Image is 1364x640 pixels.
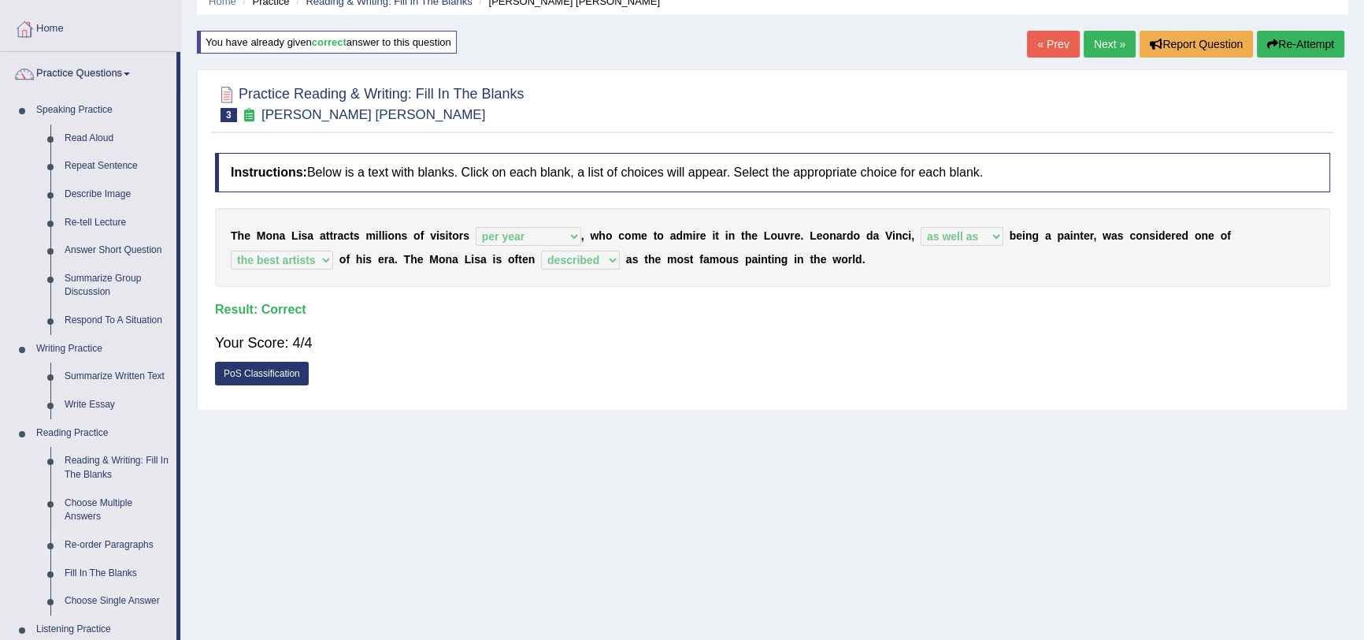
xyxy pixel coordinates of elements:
b: n [774,253,781,266]
span: 3 [221,108,237,122]
b: a [388,253,395,266]
b: l [852,253,855,266]
b: a [338,229,344,242]
a: Repeat Sentence [57,152,176,180]
b: e [1176,229,1182,242]
b: o [265,229,272,242]
b: r [848,253,852,266]
b: o [853,229,860,242]
b: s [684,253,690,266]
b: a [670,229,676,242]
a: Re-tell Lecture [57,209,176,237]
b: d [1181,229,1188,242]
b: f [514,253,518,266]
b: m [667,253,676,266]
b: s [354,229,360,242]
b: n [272,229,280,242]
button: Report Question [1140,31,1253,58]
b: o [1221,229,1228,242]
small: Exam occurring question [241,108,258,123]
div: Your Score: 4/4 [215,324,1330,362]
b: c [618,229,625,242]
b: r [1171,229,1175,242]
h2: Practice Reading & Writing: Fill In The Blanks [215,83,524,122]
a: Re-order Paragraphs [57,531,176,560]
b: v [430,229,436,242]
a: Summarize Written Text [57,363,176,391]
b: n [1201,229,1208,242]
a: Respond To A Situation [57,307,176,335]
b: o [606,229,613,242]
b: s [401,229,407,242]
b: a [280,229,286,242]
b: t [644,253,648,266]
b: m [632,229,641,242]
b: h [814,253,821,266]
b: s [495,253,502,266]
a: Reading & Writing: Fill In The Blanks [57,447,176,489]
b: i [794,253,797,266]
b: d [676,229,683,242]
b: i [725,229,728,242]
b: o [387,229,395,242]
b: h [238,229,245,242]
b: h [745,229,752,242]
a: « Prev [1027,31,1079,58]
b: o [413,229,421,242]
b: b [1010,229,1017,242]
b: o [439,253,446,266]
b: m [365,229,375,242]
b: l [382,229,385,242]
small: [PERSON_NAME] [PERSON_NAME] [261,107,485,122]
b: correct [312,36,347,48]
b: i [892,229,895,242]
b: e [417,253,424,266]
b: s [302,229,308,242]
b: a [1045,229,1051,242]
b: o [657,229,664,242]
b: i [1070,229,1073,242]
b: s [1149,229,1155,242]
b: T [404,253,411,266]
b: t [654,229,658,242]
b: n [445,253,452,266]
a: Writing Practice [29,335,176,363]
b: t [715,229,719,242]
a: Read Aloud [57,125,176,153]
b: a [1111,229,1118,242]
b: r [384,253,388,266]
b: o [841,253,848,266]
b: t [326,229,330,242]
b: n [761,253,768,266]
b: h [356,253,363,266]
a: PoS Classification [215,362,309,385]
b: e [751,229,758,242]
b: g [1032,229,1039,242]
b: i [692,229,695,242]
a: Reading Practice [29,419,176,448]
b: v [784,229,790,242]
b: a [320,229,326,242]
b: i [1155,229,1158,242]
b: , [1093,229,1096,242]
b: t [350,229,354,242]
b: i [376,229,379,242]
b: s [1118,229,1124,242]
b: o [452,229,459,242]
a: Summarize Group Discussion [57,265,176,307]
b: p [745,253,752,266]
b: f [346,253,350,266]
b: e [821,253,827,266]
b: e [1084,229,1090,242]
b: d [1158,229,1166,242]
b: e [244,229,250,242]
b: i [908,229,911,242]
b: . [862,253,865,266]
b: h [599,229,606,242]
b: e [641,229,647,242]
b: o [1195,229,1202,242]
b: h [648,253,655,266]
b: T [231,229,238,242]
b: e [700,229,706,242]
b: s [439,229,446,242]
